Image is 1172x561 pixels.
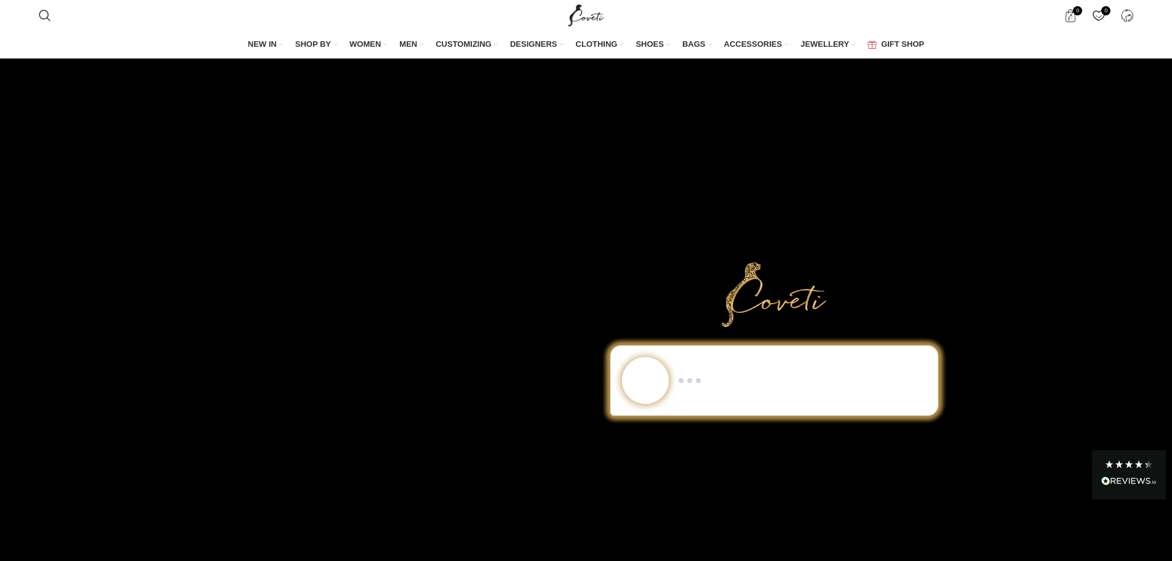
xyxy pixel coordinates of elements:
[881,39,924,50] span: GIFT SHOP
[724,32,789,58] a: ACCESSORIES
[1101,474,1157,490] div: Read All Reviews
[295,39,331,50] span: SHOP BY
[576,32,624,58] a: CLOTHING
[1101,6,1110,15] span: 0
[565,10,607,20] a: Site logo
[1073,6,1082,15] span: 0
[682,32,712,58] a: BAGS
[682,39,706,50] span: BAGS
[295,32,337,58] a: SHOP BY
[800,32,855,58] a: JEWELLERY
[636,32,670,58] a: SHOES
[349,32,387,58] a: WOMEN
[1058,3,1083,28] a: 0
[1101,477,1157,485] img: REVIEWS.io
[867,32,924,58] a: GIFT SHOP
[1104,459,1154,469] div: 4.28 Stars
[33,3,57,28] a: Search
[722,262,826,326] img: Primary Gold
[1086,3,1111,28] div: My Wishlist
[399,32,423,58] a: MEN
[867,41,877,49] img: GiftBag
[800,39,849,50] span: JEWELLERY
[1086,3,1111,28] a: 0
[248,32,283,58] a: NEW IN
[636,39,664,50] span: SHOES
[33,32,1140,58] div: Main navigation
[510,32,564,58] a: DESIGNERS
[724,39,783,50] span: ACCESSORIES
[248,39,277,50] span: NEW IN
[1092,450,1166,499] div: Read All Reviews
[399,39,417,50] span: MEN
[576,39,618,50] span: CLOTHING
[436,32,498,58] a: CUSTOMIZING
[349,39,381,50] span: WOMEN
[436,39,492,50] span: CUSTOMIZING
[510,39,557,50] span: DESIGNERS
[602,345,947,416] div: Chat to Shop demo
